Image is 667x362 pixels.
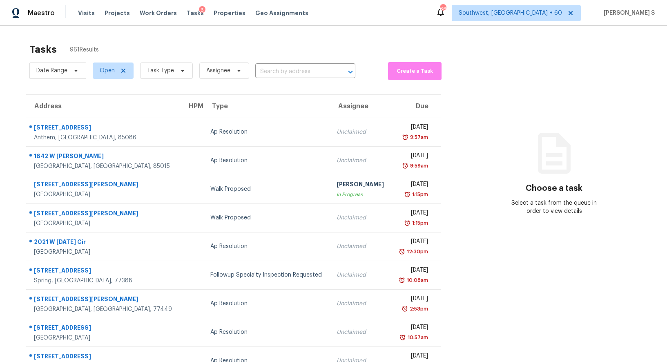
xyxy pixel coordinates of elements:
div: [STREET_ADDRESS] [34,324,174,334]
img: Overdue Alarm Icon [399,248,405,256]
div: Walk Proposed [210,214,323,222]
div: [STREET_ADDRESS][PERSON_NAME] [34,180,174,190]
div: Unclaimed [337,214,385,222]
div: 665 [440,5,446,13]
div: 9:59am [408,162,428,170]
span: Date Range [36,67,67,75]
div: Unclaimed [337,299,385,308]
span: 961 Results [70,46,99,54]
div: In Progress [337,190,385,199]
div: [PERSON_NAME] [337,180,385,190]
span: Maestro [28,9,55,17]
div: Anthem, [GEOGRAPHIC_DATA], 85086 [34,134,174,142]
div: 12:30pm [405,248,428,256]
div: 6 [199,6,205,14]
img: Overdue Alarm Icon [404,190,410,199]
span: Southwest, [GEOGRAPHIC_DATA] + 60 [459,9,562,17]
th: Address [26,95,181,118]
span: Create a Task [392,67,437,76]
h2: Tasks [29,45,57,54]
div: [GEOGRAPHIC_DATA] [34,248,174,256]
div: [STREET_ADDRESS][PERSON_NAME] [34,295,174,305]
div: [DATE] [398,352,428,362]
div: Walk Proposed [210,185,323,193]
div: 10:08am [405,276,428,284]
img: Overdue Alarm Icon [399,333,406,342]
div: [STREET_ADDRESS] [34,123,174,134]
div: 1:15pm [410,190,428,199]
div: 2021 W [DATE] Cir [34,238,174,248]
div: [DATE] [398,323,428,333]
span: Assignee [206,67,230,75]
div: Ap Resolution [210,156,323,165]
div: [DATE] [398,152,428,162]
div: Unclaimed [337,156,385,165]
div: Ap Resolution [210,128,323,136]
span: Geo Assignments [255,9,308,17]
span: [PERSON_NAME] S [600,9,655,17]
span: Open [100,67,115,75]
div: [DATE] [398,123,428,133]
div: [DATE] [398,180,428,190]
div: 1:15pm [410,219,428,227]
img: Overdue Alarm Icon [404,219,410,227]
th: Type [204,95,330,118]
div: [DATE] [398,295,428,305]
div: [GEOGRAPHIC_DATA] [34,190,174,199]
div: [STREET_ADDRESS][PERSON_NAME] [34,209,174,219]
th: Assignee [330,95,391,118]
div: [GEOGRAPHIC_DATA], [GEOGRAPHIC_DATA], 85015 [34,162,174,170]
div: Unclaimed [337,328,385,336]
div: Ap Resolution [210,328,323,336]
span: Work Orders [140,9,177,17]
span: Tasks [187,10,204,16]
div: Unclaimed [337,271,385,279]
div: Select a task from the queue in order to view details [504,199,604,215]
div: Ap Resolution [210,299,323,308]
img: Overdue Alarm Icon [399,276,405,284]
button: Open [345,66,356,78]
span: Properties [214,9,245,17]
div: Unclaimed [337,242,385,250]
img: Overdue Alarm Icon [402,162,408,170]
div: Ap Resolution [210,242,323,250]
div: [GEOGRAPHIC_DATA] [34,219,174,228]
div: [DATE] [398,209,428,219]
span: Projects [105,9,130,17]
th: Due [391,95,441,118]
button: Create a Task [388,62,442,80]
div: Followup Specialty Inspection Requested [210,271,323,279]
input: Search by address [255,65,332,78]
div: [DATE] [398,237,428,248]
div: Unclaimed [337,128,385,136]
h3: Choose a task [526,184,582,192]
div: 9:57am [408,133,428,141]
img: Overdue Alarm Icon [402,305,408,313]
div: 1642 W [PERSON_NAME] [34,152,174,162]
div: 10:57am [406,333,428,342]
div: [DATE] [398,266,428,276]
span: Task Type [147,67,174,75]
div: [STREET_ADDRESS] [34,266,174,277]
div: [GEOGRAPHIC_DATA] [34,334,174,342]
th: HPM [181,95,204,118]
span: Visits [78,9,95,17]
div: [GEOGRAPHIC_DATA], [GEOGRAPHIC_DATA], 77449 [34,305,174,313]
img: Overdue Alarm Icon [402,133,408,141]
div: 2:53pm [408,305,428,313]
div: Spring, [GEOGRAPHIC_DATA], 77388 [34,277,174,285]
